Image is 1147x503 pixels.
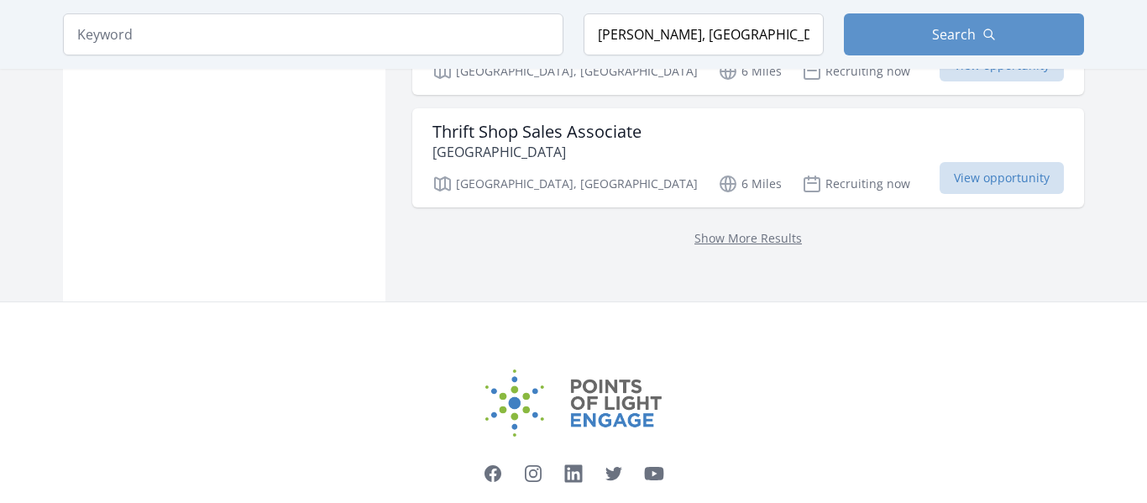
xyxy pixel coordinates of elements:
input: Keyword [63,13,563,55]
button: Search [844,13,1084,55]
h3: Thrift Shop Sales Associate [432,122,642,142]
span: Search [932,24,976,45]
a: Show More Results [694,230,802,246]
input: Location [584,13,824,55]
p: 6 Miles [718,61,782,81]
p: [GEOGRAPHIC_DATA] [432,142,642,162]
span: View opportunity [940,162,1064,194]
p: [GEOGRAPHIC_DATA], [GEOGRAPHIC_DATA] [432,61,698,81]
p: Recruiting now [802,174,910,194]
img: Points of Light Engage [485,369,662,437]
p: Recruiting now [802,61,910,81]
a: Thrift Shop Sales Associate [GEOGRAPHIC_DATA] [GEOGRAPHIC_DATA], [GEOGRAPHIC_DATA] 6 Miles Recrui... [412,108,1084,207]
p: 6 Miles [718,174,782,194]
p: [GEOGRAPHIC_DATA], [GEOGRAPHIC_DATA] [432,174,698,194]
